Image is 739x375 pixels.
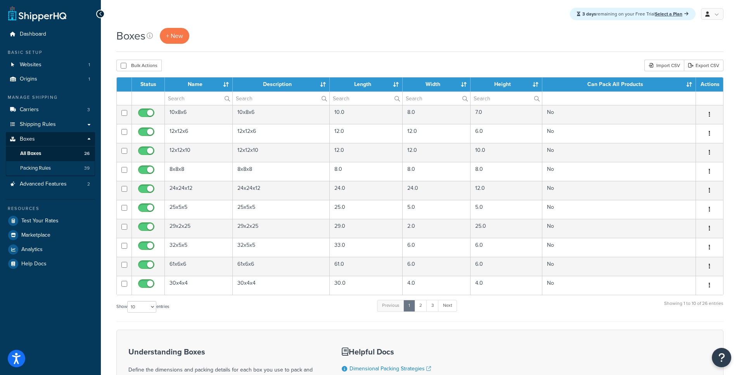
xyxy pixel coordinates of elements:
td: 8x8x8 [165,162,233,181]
td: 29x2x25 [165,219,233,238]
td: 25x5x5 [165,200,233,219]
input: Search [403,92,470,105]
td: 12.0 [403,143,471,162]
td: 24.0 [403,181,471,200]
strong: 3 days [582,10,596,17]
td: No [542,181,696,200]
a: 1 [403,300,415,311]
td: 6.0 [471,257,542,276]
td: 25.0 [471,219,542,238]
input: Search [471,92,542,105]
div: Basic Setup [6,49,95,56]
td: 12x12x10 [165,143,233,162]
span: Carriers [20,107,39,113]
th: Height : activate to sort column ascending [471,77,542,91]
a: Next [438,300,457,311]
td: 10x8x6 [165,105,233,124]
td: 5.0 [471,200,542,219]
input: Search [233,92,330,105]
td: 6.0 [471,124,542,143]
span: Shipping Rules [20,121,56,128]
li: Packing Rules [6,161,95,175]
a: Origins 1 [6,72,95,86]
td: 12x12x10 [233,143,330,162]
td: 12.0 [330,124,403,143]
a: ShipperHQ Home [8,6,66,21]
a: Dimensional Packing Strategies [350,365,431,373]
td: No [542,143,696,162]
span: 1 [88,62,90,68]
td: No [542,257,696,276]
td: No [542,200,696,219]
td: 61x6x6 [233,257,330,276]
a: Analytics [6,243,95,256]
td: 32x5x5 [233,238,330,257]
span: Analytics [21,246,43,253]
td: 25x5x5 [233,200,330,219]
div: Manage Shipping [6,94,95,101]
td: 30x4x4 [165,276,233,295]
button: Bulk Actions [116,60,162,71]
li: Boxes [6,132,95,176]
td: 29.0 [330,219,403,238]
td: 5.0 [403,200,471,219]
th: Description : activate to sort column ascending [233,77,330,91]
span: Dashboard [20,31,46,38]
span: Origins [20,76,37,83]
li: Marketplace [6,228,95,242]
li: Origins [6,72,95,86]
th: Actions [696,77,723,91]
td: 10.0 [330,105,403,124]
h1: Boxes [116,28,145,43]
h3: Helpful Docs [342,347,464,356]
th: Status [132,77,165,91]
td: 12.0 [403,124,471,143]
td: No [542,162,696,181]
td: 24x24x12 [165,181,233,200]
select: Showentries [127,301,156,313]
a: Websites 1 [6,58,95,72]
a: Packing Rules 39 [6,161,95,175]
a: Advanced Features 2 [6,177,95,191]
td: 6.0 [403,238,471,257]
td: 8.0 [403,105,471,124]
td: 33.0 [330,238,403,257]
span: 26 [84,150,90,157]
td: No [542,238,696,257]
span: All Boxes [20,150,41,157]
td: 24.0 [330,181,403,200]
td: 8.0 [330,162,403,181]
li: All Boxes [6,146,95,161]
td: 8x8x8 [233,162,330,181]
a: Boxes [6,132,95,146]
span: 2 [87,181,90,187]
td: 29x2x25 [233,219,330,238]
a: All Boxes 26 [6,146,95,161]
a: Help Docs [6,257,95,271]
li: Advanced Features [6,177,95,191]
span: Websites [20,62,42,68]
td: 61.0 [330,257,403,276]
span: 3 [87,107,90,113]
button: Open Resource Center [712,348,731,367]
a: Dashboard [6,27,95,41]
td: 6.0 [403,257,471,276]
a: 2 [414,300,427,311]
td: 4.0 [471,276,542,295]
td: 8.0 [471,162,542,181]
input: Search [330,92,402,105]
td: 25.0 [330,200,403,219]
td: 2.0 [403,219,471,238]
a: Test Your Rates [6,214,95,228]
td: 61x6x6 [165,257,233,276]
th: Name : activate to sort column ascending [165,77,233,91]
td: 8.0 [403,162,471,181]
a: + New [160,28,189,44]
th: Can Pack All Products : activate to sort column ascending [542,77,696,91]
th: Length : activate to sort column ascending [330,77,403,91]
td: No [542,276,696,295]
input: Search [165,92,232,105]
span: Test Your Rates [21,218,59,224]
td: 24x24x12 [233,181,330,200]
